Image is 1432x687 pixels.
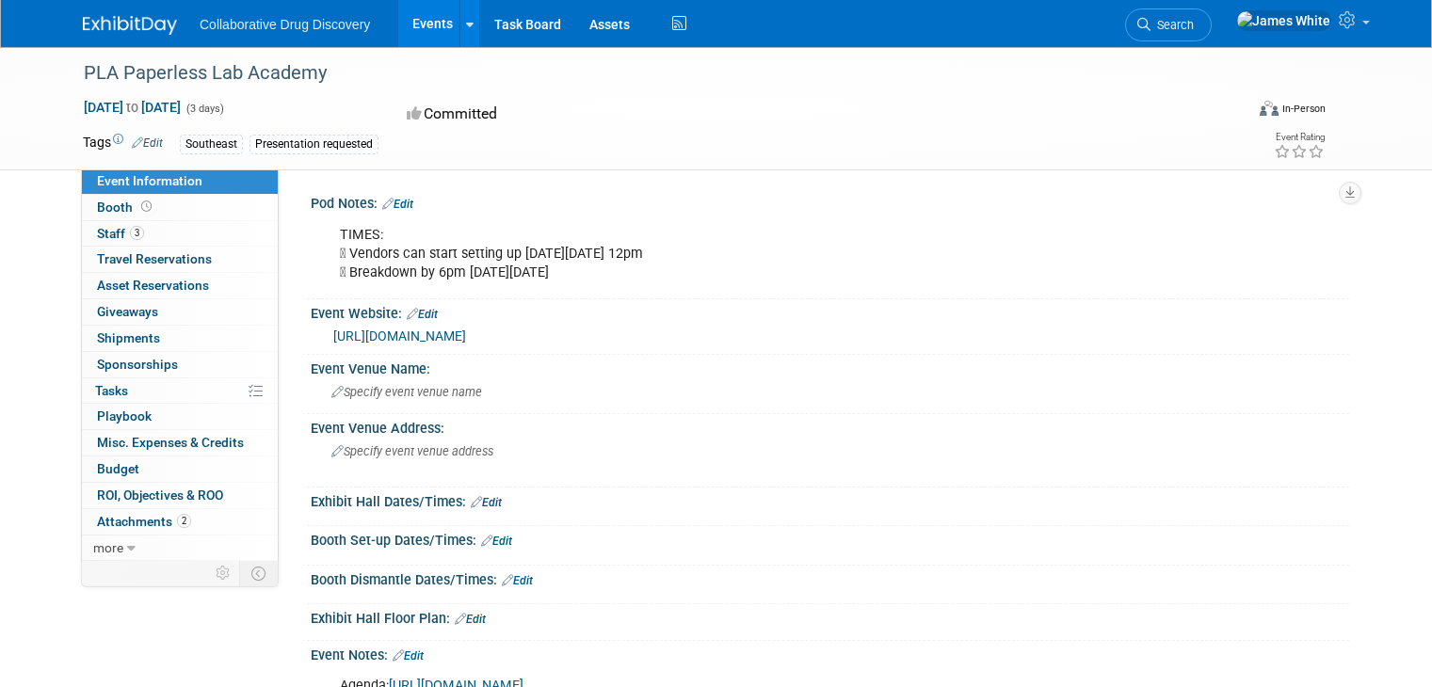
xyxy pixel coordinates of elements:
span: Search [1150,18,1194,32]
span: Staff [97,226,144,241]
a: Edit [393,649,424,663]
span: to [123,100,141,115]
div: TIMES:  Vendors can start setting up [DATE][DATE] 12pm  Breakdown by 6pm [DATE][DATE] [327,216,1148,292]
span: 2 [177,514,191,528]
span: Booth [97,200,155,215]
div: Event Venue Address: [311,414,1349,438]
div: Event Venue Name: [311,355,1349,378]
span: ROI, Objectives & ROO [97,487,223,503]
span: Specify event venue name [331,385,482,399]
img: ExhibitDay [83,16,177,35]
span: (3 days) [185,103,224,115]
a: Playbook [82,404,278,429]
a: Sponsorships [82,352,278,377]
a: Asset Reservations [82,273,278,298]
a: Staff3 [82,221,278,247]
span: Asset Reservations [97,278,209,293]
a: Misc. Expenses & Credits [82,430,278,455]
a: Edit [481,535,512,548]
span: Budget [97,461,139,476]
div: PLA Paperless Lab Academy [77,56,1220,90]
span: Playbook [97,408,152,423]
div: In-Person [1281,102,1326,116]
div: Event Website: [311,299,1349,324]
a: Giveaways [82,299,278,325]
span: [DATE] [DATE] [83,99,182,116]
div: Booth Dismantle Dates/Times: [311,566,1349,590]
div: Exhibit Hall Dates/Times: [311,487,1349,512]
td: Tags [83,133,163,154]
a: [URL][DOMAIN_NAME] [333,328,466,343]
span: Sponsorships [97,357,178,372]
a: Edit [132,136,163,150]
span: Travel Reservations [97,251,212,266]
span: Tasks [95,383,128,398]
td: Personalize Event Tab Strip [207,561,240,585]
img: Format-Inperson.png [1260,101,1279,116]
a: Travel Reservations [82,247,278,272]
span: Collaborative Drug Discovery [200,17,370,32]
a: Event Information [82,168,278,194]
span: more [93,540,123,555]
a: Tasks [82,378,278,404]
a: ROI, Objectives & ROO [82,483,278,508]
a: Edit [471,496,502,509]
a: Shipments [82,326,278,351]
span: Giveaways [97,304,158,319]
span: Booth not reserved yet [137,200,155,214]
img: James White [1236,10,1331,31]
a: more [82,535,278,561]
a: Edit [382,198,413,211]
div: Southeast [180,135,243,154]
div: Event Rating [1274,133,1325,142]
td: Toggle Event Tabs [240,561,279,585]
span: Shipments [97,330,160,345]
a: Edit [455,613,486,626]
a: Edit [502,574,533,587]
div: Booth Set-up Dates/Times: [311,526,1349,551]
div: Committed [401,98,796,131]
a: Search [1125,8,1212,41]
a: Attachments2 [82,509,278,535]
a: Edit [407,308,438,321]
div: Event Notes: [311,641,1349,665]
div: Event Format [1142,98,1326,126]
div: Presentation requested [249,135,378,154]
span: Attachments [97,514,191,529]
a: Budget [82,456,278,482]
span: 3 [130,226,144,240]
span: Misc. Expenses & Credits [97,435,244,450]
div: Exhibit Hall Floor Plan: [311,604,1349,629]
div: Pod Notes: [311,189,1349,214]
a: Booth [82,195,278,220]
span: Event Information [97,173,202,188]
span: Specify event venue address [331,444,493,458]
